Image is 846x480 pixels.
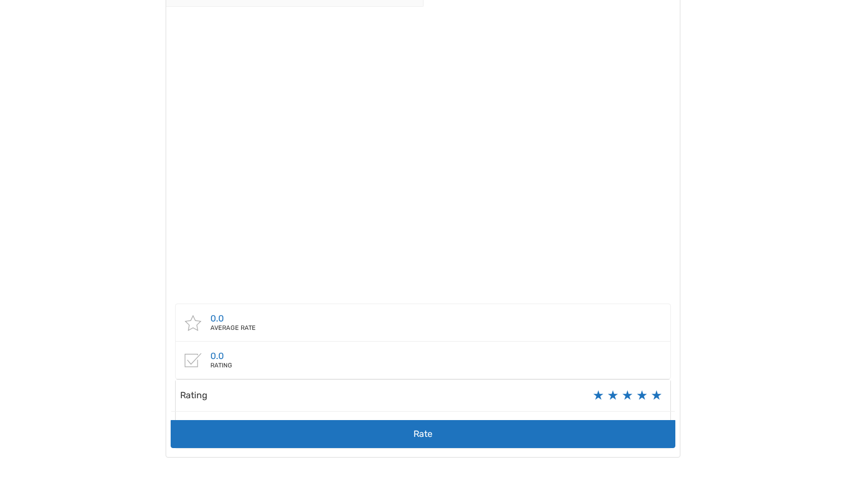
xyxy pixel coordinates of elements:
button: Rate [171,420,675,448]
div: 0.0 [210,313,256,324]
iframe: 8 Hours Relaxing Nature Sounds Forest River-Sleep Relaxation-Birdsong-Sound of Water-Johnnie Lawson [175,16,671,295]
div: Average rate [210,324,256,332]
label: Rating [180,389,208,402]
div: Rating [210,362,232,370]
div: 0.0 [210,351,232,362]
